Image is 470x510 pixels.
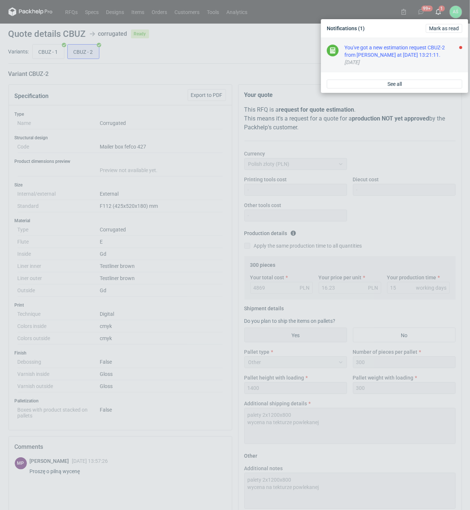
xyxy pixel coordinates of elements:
[344,44,462,59] div: You've got a new estimation request CBUZ-2 from [PERSON_NAME] at [DATE] 13:21:11.
[327,80,462,88] a: See all
[324,22,465,35] div: Notifications (1)
[344,44,462,66] button: You've got a new estimation request CBUZ-2 from [PERSON_NAME] at [DATE] 13:21:11.[DATE]
[388,81,402,87] span: See all
[344,59,462,66] div: [DATE]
